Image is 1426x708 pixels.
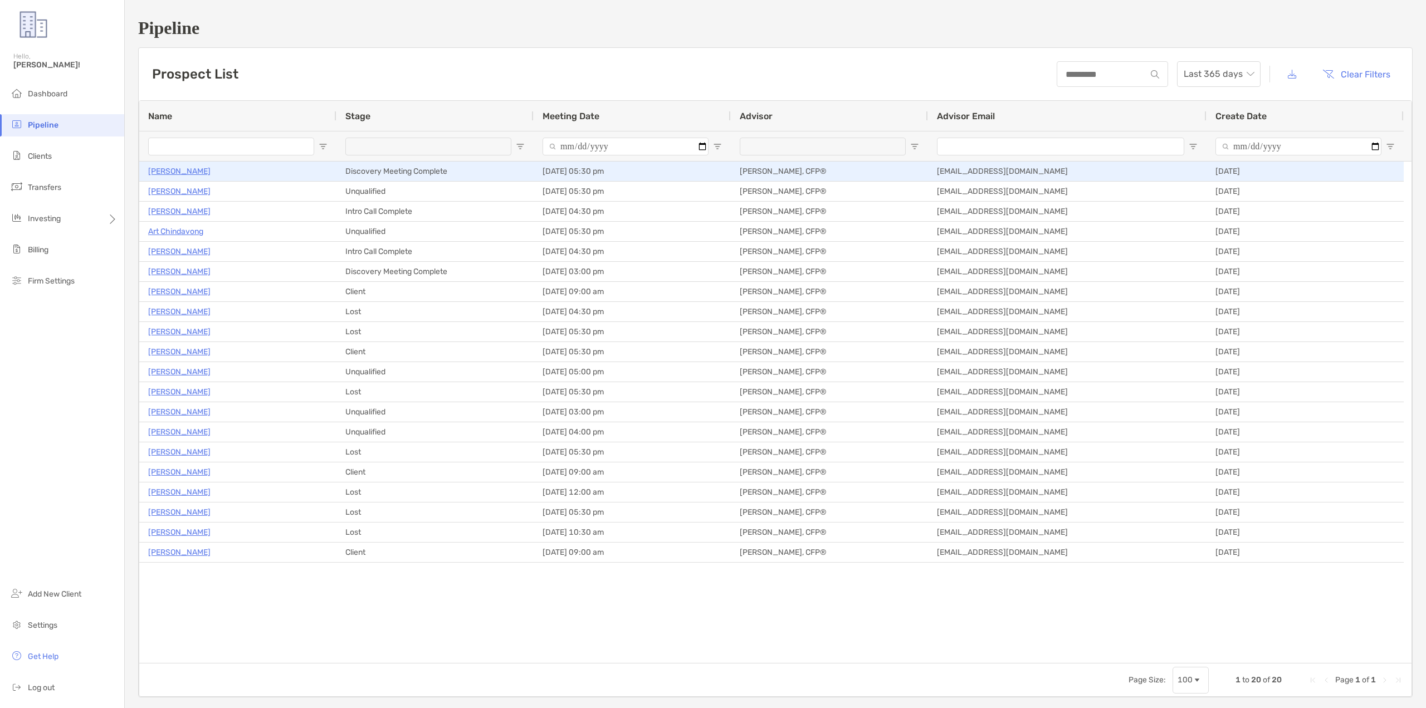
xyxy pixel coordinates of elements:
a: [PERSON_NAME] [148,385,211,399]
div: [DATE] [1207,342,1404,362]
a: [PERSON_NAME] [148,184,211,198]
div: First Page [1308,676,1317,685]
span: Advisor Email [937,111,995,121]
div: [PERSON_NAME], CFP® [731,382,928,402]
div: Unqualified [336,422,534,442]
a: Art Chindavong [148,224,203,238]
div: [DATE] 04:30 pm [534,302,731,321]
div: [EMAIL_ADDRESS][DOMAIN_NAME] [928,322,1207,341]
div: [DATE] 05:30 pm [534,322,731,341]
p: [PERSON_NAME] [148,345,211,359]
div: [PERSON_NAME], CFP® [731,462,928,482]
button: Open Filter Menu [1386,142,1395,151]
div: Discovery Meeting Complete [336,262,534,281]
div: [PERSON_NAME], CFP® [731,482,928,502]
div: [PERSON_NAME], CFP® [731,402,928,422]
a: [PERSON_NAME] [148,265,211,279]
div: Page Size: [1129,675,1166,685]
div: Unqualified [336,222,534,241]
div: [DATE] 05:30 pm [534,502,731,522]
div: Lost [336,502,534,522]
div: Client [336,543,534,562]
button: Open Filter Menu [713,142,722,151]
div: [PERSON_NAME], CFP® [731,322,928,341]
div: [DATE] 05:30 pm [534,442,731,462]
span: Last 365 days [1184,62,1254,86]
div: Lost [336,523,534,542]
div: [EMAIL_ADDRESS][DOMAIN_NAME] [928,362,1207,382]
span: Firm Settings [28,276,75,286]
div: Client [336,462,534,482]
div: Lost [336,442,534,462]
div: [DATE] 05:30 pm [534,342,731,362]
div: [DATE] [1207,462,1404,482]
div: [PERSON_NAME], CFP® [731,342,928,362]
img: investing icon [10,211,23,224]
input: Advisor Email Filter Input [937,138,1184,155]
a: [PERSON_NAME] [148,365,211,379]
input: Name Filter Input [148,138,314,155]
button: Open Filter Menu [319,142,328,151]
div: [DATE] 04:30 pm [534,202,731,221]
div: [PERSON_NAME], CFP® [731,222,928,241]
div: [DATE] 03:00 pm [534,262,731,281]
p: [PERSON_NAME] [148,204,211,218]
img: get-help icon [10,649,23,662]
input: Meeting Date Filter Input [543,138,709,155]
div: [DATE] 12:00 am [534,482,731,502]
div: [DATE] 04:00 pm [534,422,731,442]
a: [PERSON_NAME] [148,425,211,439]
div: Last Page [1394,676,1403,685]
div: [PERSON_NAME], CFP® [731,242,928,261]
a: [PERSON_NAME] [148,525,211,539]
div: Lost [336,482,534,502]
span: Pipeline [28,120,58,130]
a: [PERSON_NAME] [148,245,211,258]
span: Log out [28,683,55,692]
img: settings icon [10,618,23,631]
div: [DATE] 10:30 am [534,523,731,542]
img: transfers icon [10,180,23,193]
div: [EMAIL_ADDRESS][DOMAIN_NAME] [928,462,1207,482]
div: [DATE] [1207,242,1404,261]
div: [DATE] [1207,422,1404,442]
div: [EMAIL_ADDRESS][DOMAIN_NAME] [928,182,1207,201]
div: [EMAIL_ADDRESS][DOMAIN_NAME] [928,442,1207,462]
div: Unqualified [336,182,534,201]
div: [DATE] 05:00 pm [534,362,731,382]
p: [PERSON_NAME] [148,505,211,519]
span: Clients [28,152,52,161]
div: Page Size [1173,667,1209,694]
span: Name [148,111,172,121]
div: Lost [336,382,534,402]
a: [PERSON_NAME] [148,545,211,559]
div: [DATE] [1207,282,1404,301]
div: [DATE] [1207,222,1404,241]
div: [PERSON_NAME], CFP® [731,162,928,181]
span: to [1242,675,1249,685]
input: Create Date Filter Input [1215,138,1381,155]
a: [PERSON_NAME] [148,405,211,419]
div: [DATE] [1207,382,1404,402]
div: [EMAIL_ADDRESS][DOMAIN_NAME] [928,342,1207,362]
div: [DATE] 05:30 pm [534,222,731,241]
div: [DATE] [1207,482,1404,502]
div: [EMAIL_ADDRESS][DOMAIN_NAME] [928,402,1207,422]
div: [DATE] [1207,523,1404,542]
h1: Pipeline [138,18,1413,38]
div: [PERSON_NAME], CFP® [731,502,928,522]
span: 1 [1371,675,1376,685]
a: [PERSON_NAME] [148,325,211,339]
p: [PERSON_NAME] [148,445,211,459]
img: add_new_client icon [10,587,23,600]
span: Get Help [28,652,58,661]
div: Intro Call Complete [336,242,534,261]
div: [DATE] [1207,162,1404,181]
span: of [1263,675,1270,685]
